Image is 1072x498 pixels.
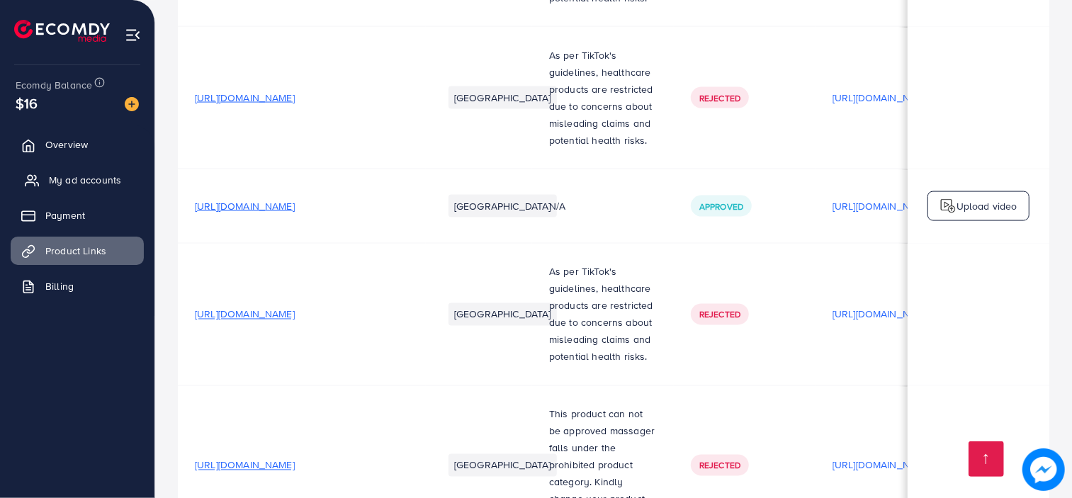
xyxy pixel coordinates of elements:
[45,137,88,152] span: Overview
[11,201,144,230] a: Payment
[45,208,85,222] span: Payment
[11,272,144,300] a: Billing
[195,458,295,472] span: [URL][DOMAIN_NAME]
[448,303,557,326] li: [GEOGRAPHIC_DATA]
[195,199,295,213] span: [URL][DOMAIN_NAME]
[45,244,106,258] span: Product Links
[833,198,932,215] p: [URL][DOMAIN_NAME]
[549,47,657,149] p: As per TikTok's guidelines, healthcare products are restricted due to concerns about misleading c...
[549,264,657,366] p: As per TikTok's guidelines, healthcare products are restricted due to concerns about misleading c...
[833,306,932,323] p: [URL][DOMAIN_NAME]
[125,27,141,43] img: menu
[833,89,932,106] p: [URL][DOMAIN_NAME]
[448,86,557,109] li: [GEOGRAPHIC_DATA]
[957,198,1017,215] p: Upload video
[448,195,557,217] li: [GEOGRAPHIC_DATA]
[14,20,110,42] img: logo
[11,166,144,194] a: My ad accounts
[549,199,565,213] span: N/A
[45,279,74,293] span: Billing
[699,200,743,213] span: Approved
[195,307,295,322] span: [URL][DOMAIN_NAME]
[11,237,144,265] a: Product Links
[125,97,139,111] img: image
[1027,453,1061,487] img: image
[195,91,295,105] span: [URL][DOMAIN_NAME]
[699,460,740,472] span: Rejected
[448,454,557,477] li: [GEOGRAPHIC_DATA]
[16,93,38,113] span: $16
[699,309,740,321] span: Rejected
[833,457,932,474] p: [URL][DOMAIN_NAME]
[940,198,957,215] img: logo
[16,78,92,92] span: Ecomdy Balance
[699,92,740,104] span: Rejected
[11,130,144,159] a: Overview
[49,173,121,187] span: My ad accounts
